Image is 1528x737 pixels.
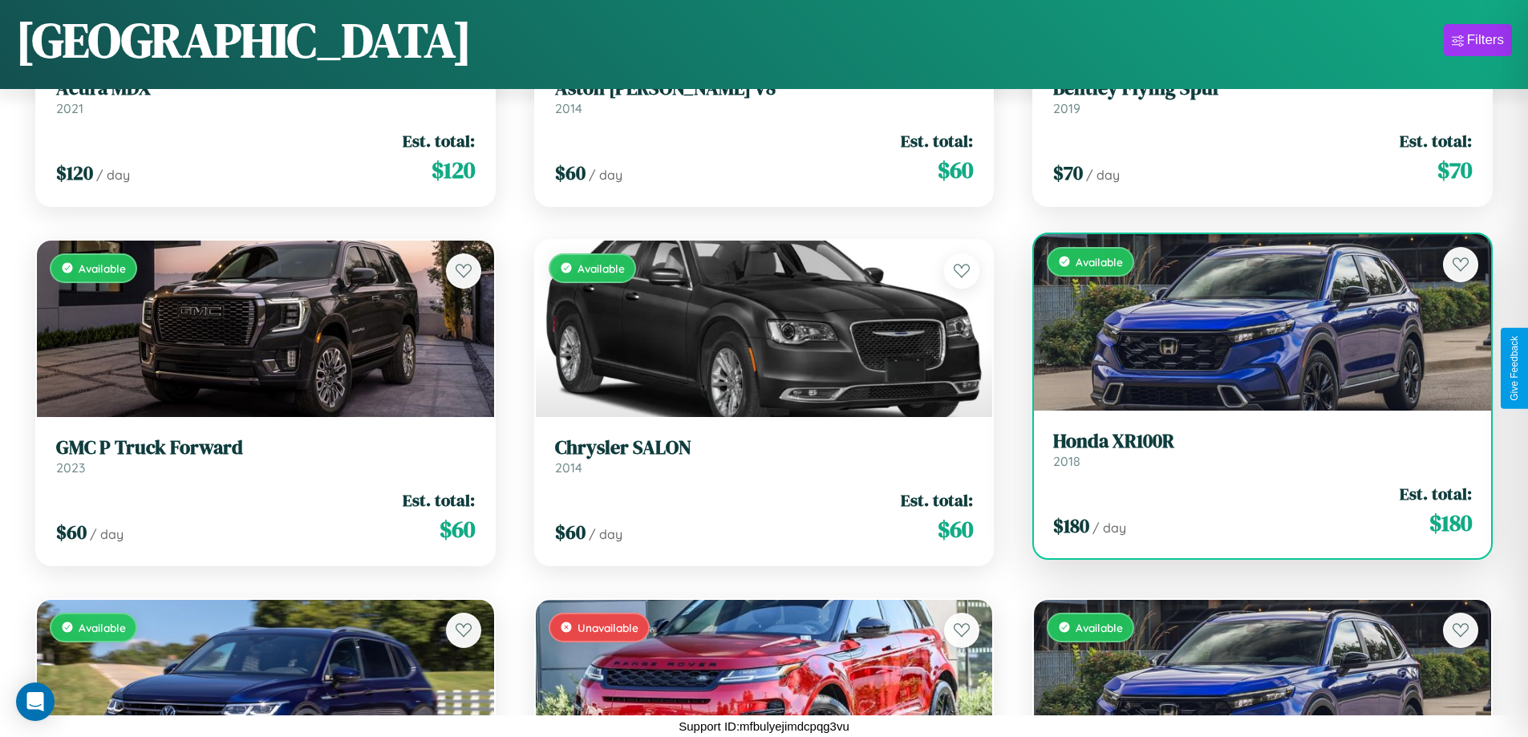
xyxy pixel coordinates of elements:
[1509,336,1520,401] div: Give Feedback
[1076,255,1123,269] span: Available
[1444,24,1512,56] button: Filters
[555,519,586,545] span: $ 60
[555,436,974,460] h3: Chrysler SALON
[1092,520,1126,536] span: / day
[1053,77,1472,100] h3: Bentley Flying Spur
[1467,32,1504,48] div: Filters
[56,519,87,545] span: $ 60
[679,715,849,737] p: Support ID: mfbulyejimdcpqg3vu
[96,167,130,183] span: / day
[79,621,126,634] span: Available
[589,526,622,542] span: / day
[1076,621,1123,634] span: Available
[1053,430,1472,469] a: Honda XR100R2018
[440,513,475,545] span: $ 60
[555,100,582,116] span: 2014
[1429,507,1472,539] span: $ 180
[555,436,974,476] a: Chrysler SALON2014
[1053,77,1472,116] a: Bentley Flying Spur2019
[555,77,974,100] h3: Aston [PERSON_NAME] V8
[90,526,124,542] span: / day
[16,682,55,721] div: Open Intercom Messenger
[1053,160,1083,186] span: $ 70
[901,129,973,152] span: Est. total:
[1053,430,1472,453] h3: Honda XR100R
[578,261,625,275] span: Available
[56,436,475,476] a: GMC P Truck Forward2023
[403,488,475,512] span: Est. total:
[1053,100,1080,116] span: 2019
[938,513,973,545] span: $ 60
[1086,167,1120,183] span: / day
[56,77,475,116] a: Acura MDX2021
[1053,512,1089,539] span: $ 180
[56,160,93,186] span: $ 120
[938,154,973,186] span: $ 60
[432,154,475,186] span: $ 120
[1400,129,1472,152] span: Est. total:
[589,167,622,183] span: / day
[79,261,126,275] span: Available
[555,460,582,476] span: 2014
[56,77,475,100] h3: Acura MDX
[1053,453,1080,469] span: 2018
[16,7,472,73] h1: [GEOGRAPHIC_DATA]
[578,621,638,634] span: Unavailable
[56,100,83,116] span: 2021
[56,460,85,476] span: 2023
[555,77,974,116] a: Aston [PERSON_NAME] V82014
[56,436,475,460] h3: GMC P Truck Forward
[403,129,475,152] span: Est. total:
[901,488,973,512] span: Est. total:
[555,160,586,186] span: $ 60
[1400,482,1472,505] span: Est. total:
[1437,154,1472,186] span: $ 70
